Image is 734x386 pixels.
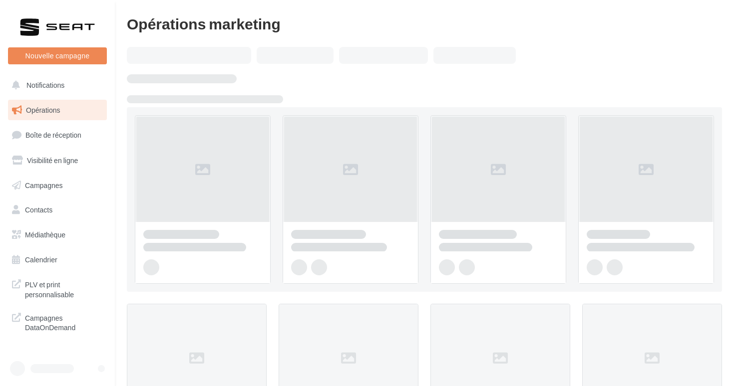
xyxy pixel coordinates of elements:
span: Visibilité en ligne [27,156,78,165]
a: PLV et print personnalisable [6,274,109,303]
span: Campagnes DataOnDemand [25,311,103,333]
a: Médiathèque [6,224,109,245]
a: Campagnes DataOnDemand [6,307,109,337]
a: Opérations [6,100,109,121]
div: Opérations marketing [127,16,722,31]
button: Notifications [6,75,105,96]
span: Contacts [25,205,52,214]
span: Boîte de réception [25,131,81,139]
span: Médiathèque [25,230,65,239]
a: Boîte de réception [6,124,109,146]
span: Calendrier [25,255,57,264]
a: Visibilité en ligne [6,150,109,171]
span: PLV et print personnalisable [25,278,103,299]
a: Calendrier [6,249,109,270]
a: Contacts [6,199,109,220]
span: Notifications [26,81,64,89]
span: Campagnes [25,181,63,189]
button: Nouvelle campagne [8,47,107,64]
a: Campagnes [6,175,109,196]
span: Opérations [26,106,60,114]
